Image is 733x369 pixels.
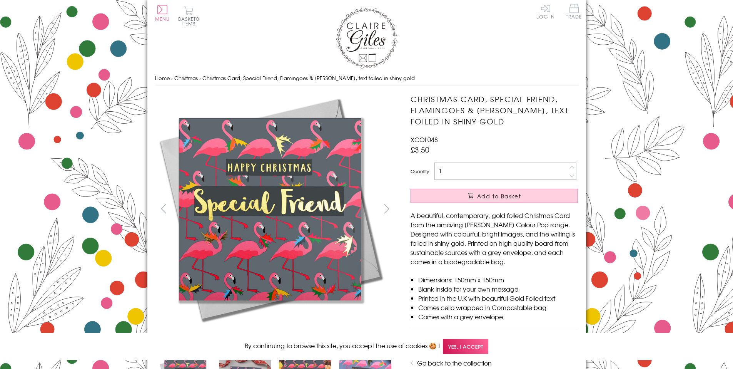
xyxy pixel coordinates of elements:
[417,358,492,367] a: Go back to the collection
[202,74,415,82] span: Christmas Card, Special Friend, Flamingoes & [PERSON_NAME], text foiled in shiny gold
[155,94,386,325] img: Christmas Card, Special Friend, Flamingoes & Holly, text foiled in shiny gold
[199,74,201,82] span: ›
[411,94,578,127] h1: Christmas Card, Special Friend, Flamingoes & [PERSON_NAME], text foiled in shiny gold
[336,8,397,69] img: Claire Giles Greetings Cards
[418,275,578,284] li: Dimensions: 150mm x 150mm
[155,74,170,82] a: Home
[566,4,582,20] a: Trade
[155,5,170,21] button: Menu
[418,294,578,303] li: Printed in the U.K with beautiful Gold Foiled text
[536,4,555,19] a: Log In
[178,6,199,26] button: Basket0 items
[443,339,488,354] span: Yes, I accept
[477,192,521,200] span: Add to Basket
[378,200,395,217] button: next
[418,303,578,312] li: Comes cello wrapped in Compostable bag
[411,168,429,175] label: Quantity
[155,70,578,86] nav: breadcrumbs
[155,200,172,217] button: prev
[155,15,170,22] span: Menu
[418,284,578,294] li: Blank inside for your own message
[182,15,199,27] span: 0 items
[418,312,578,321] li: Comes with a grey envelope
[411,135,438,144] span: XCOL048
[411,189,578,203] button: Add to Basket
[174,74,198,82] a: Christmas
[395,94,626,325] img: Christmas Card, Special Friend, Flamingoes & Holly, text foiled in shiny gold
[566,4,582,19] span: Trade
[411,211,578,266] p: A beautiful, contemporary, gold foiled Christmas Card from the amazing [PERSON_NAME] Colour Pop r...
[171,74,173,82] span: ›
[411,144,429,155] span: £3.50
